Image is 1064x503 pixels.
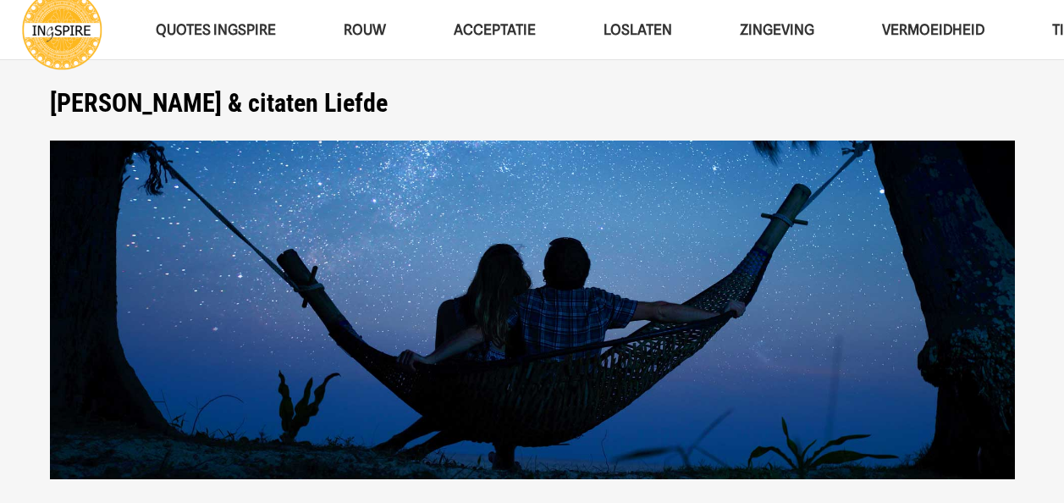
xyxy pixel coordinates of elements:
span: VERMOEIDHEID [882,21,984,38]
span: Acceptatie [454,21,536,38]
span: Zingeving [740,21,814,38]
a: VERMOEIDHEIDVERMOEIDHEID Menu [848,8,1018,52]
a: ZingevingZingeving Menu [706,8,848,52]
span: ROUW [344,21,386,38]
a: AcceptatieAcceptatie Menu [420,8,570,52]
img: Prachtige spreuken over de Liefde - www.ingspire.nl [50,141,1015,480]
a: ROUWROUW Menu [310,8,420,52]
a: LoslatenLoslaten Menu [570,8,706,52]
span: Loslaten [604,21,672,38]
a: QUOTES INGSPIREQUOTES INGSPIRE Menu [122,8,310,52]
span: QUOTES INGSPIRE [156,21,276,38]
h1: [PERSON_NAME] & citaten Liefde [50,88,1015,119]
